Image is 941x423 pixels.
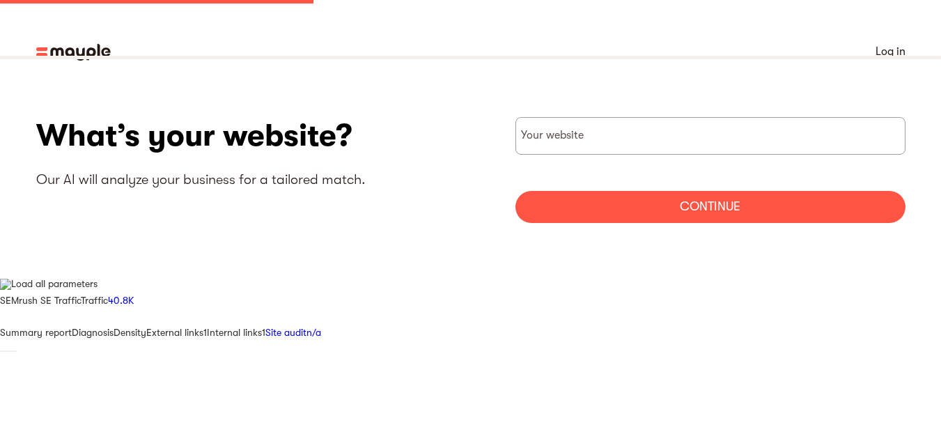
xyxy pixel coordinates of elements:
[262,327,265,338] span: 1
[265,327,321,338] a: Site auditn/a
[114,327,146,338] span: Density
[515,117,905,223] form: websiteStep
[72,327,114,338] span: Diagnosis
[108,295,134,306] a: 40.8K
[11,278,98,289] span: Load all parameters
[146,327,203,338] span: External links
[306,327,321,338] span: n/a
[203,327,207,338] span: 1
[36,117,471,154] h1: What’s your website?
[876,42,905,61] a: Log in
[81,295,108,306] span: Traffic
[207,327,262,338] span: Internal links
[265,327,306,338] span: Site audit
[8,351,17,352] button: Configure panel
[36,171,471,189] p: Our AI will analyze your business for a tailored match.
